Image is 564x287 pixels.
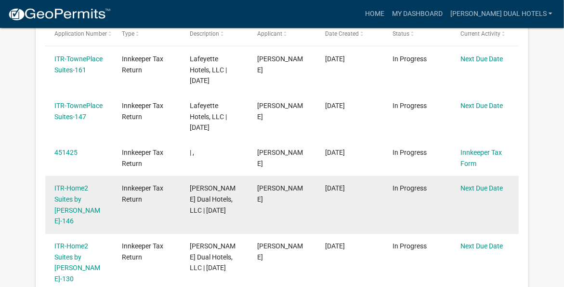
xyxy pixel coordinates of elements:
span: In Progress [393,55,427,63]
span: 08/17/2025 [325,55,345,63]
a: Next Due Date [460,55,503,63]
span: Lafeyette Hotels, LLC | June, 2025 [190,102,227,132]
span: Innkeeper Tax Return [122,149,163,167]
span: 07/17/2025 [325,184,345,192]
span: Current Activity [460,30,500,37]
a: [PERSON_NAME] Dual Hotels [446,5,556,23]
span: 07/17/2025 [325,102,345,109]
span: JAMIE GEMAR [257,149,303,167]
span: Applicant [257,30,282,37]
span: Application Number [54,30,107,37]
a: ITR-TownePlace Suites-161 [54,55,103,74]
span: Description [190,30,219,37]
span: Innkeeper Tax Return [122,55,163,74]
datatable-header-cell: Description [181,22,249,45]
span: Date Created [325,30,359,37]
span: Type [122,30,134,37]
a: ITR-Home2 Suites by [PERSON_NAME]-130 [54,242,100,283]
datatable-header-cell: Type [113,22,181,45]
span: Lafeyette Hotels, LLC | July, 2025 [190,55,227,85]
datatable-header-cell: Applicant [248,22,316,45]
span: 06/18/2025 [325,242,345,250]
span: In Progress [393,149,427,156]
span: In Progress [393,184,427,192]
span: JAMIE GEMAR [257,184,303,203]
a: ITR-TownePlace Suites-147 [54,102,103,121]
span: 07/17/2025 [325,149,345,156]
span: | , [190,149,194,156]
a: 451425 [54,149,78,156]
span: Innkeeper Tax Return [122,102,163,121]
span: JAMIE GEMAR [257,55,303,74]
a: ITR-Home2 Suites by [PERSON_NAME]-146 [54,184,100,225]
a: Next Due Date [460,242,503,250]
datatable-header-cell: Status [383,22,451,45]
span: Innkeeper Tax Return [122,242,163,261]
span: JAMIE GEMAR [257,242,303,261]
datatable-header-cell: Date Created [316,22,384,45]
span: Status [393,30,410,37]
span: In Progress [393,242,427,250]
span: JAMIE GEMAR [257,102,303,121]
span: Hammond Dual Hotels, LLC | June, 2025 [190,184,236,214]
a: Home [361,5,388,23]
span: Innkeeper Tax Return [122,184,163,203]
span: Hammond Dual Hotels, LLC | May, 2025 [190,242,236,272]
datatable-header-cell: Application Number [45,22,113,45]
span: In Progress [393,102,427,109]
a: Next Due Date [460,184,503,192]
a: Innkeeper Tax Form [460,149,502,167]
a: My Dashboard [388,5,446,23]
datatable-header-cell: Current Activity [451,22,519,45]
a: Next Due Date [460,102,503,109]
